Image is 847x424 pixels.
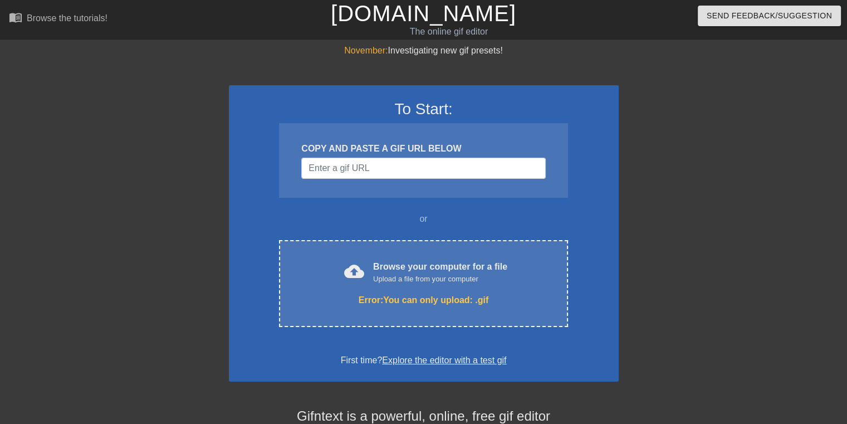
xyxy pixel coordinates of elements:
[9,11,22,24] span: menu_book
[373,260,507,285] div: Browse your computer for a file
[331,1,516,26] a: [DOMAIN_NAME]
[382,355,506,365] a: Explore the editor with a test gif
[27,13,107,23] div: Browse the tutorials!
[344,46,388,55] span: November:
[302,294,544,307] div: Error: You can only upload: .gif
[301,142,545,155] div: COPY AND PASTE A GIF URL BELOW
[288,25,610,38] div: The online gif editor
[698,6,841,26] button: Send Feedback/Suggestion
[229,44,619,57] div: Investigating new gif presets!
[373,274,507,285] div: Upload a file from your computer
[707,9,832,23] span: Send Feedback/Suggestion
[9,11,107,28] a: Browse the tutorials!
[243,100,604,119] h3: To Start:
[258,212,590,226] div: or
[344,261,364,281] span: cloud_upload
[301,158,545,179] input: Username
[243,354,604,367] div: First time?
